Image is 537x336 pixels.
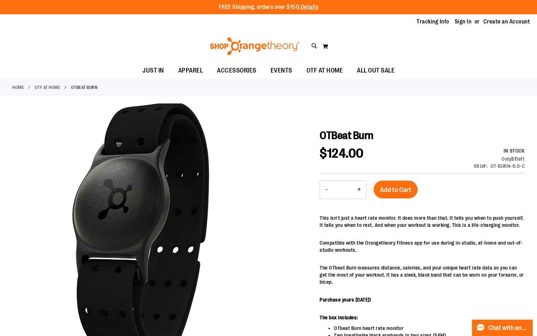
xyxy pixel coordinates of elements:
[511,156,517,162] strong: 37
[504,148,525,154] span: In stock
[301,4,319,10] a: Details
[320,239,525,254] p: Compatible with the Orangetheory Fitness app for use during in-studio, at-home and out-of-studio ...
[483,18,530,26] a: Create an Account
[209,37,301,55] img: Shop Orangetheory
[472,320,533,336] button: Chat with an Expert
[320,315,358,320] b: The box includes:
[12,84,24,91] a: Home
[71,84,98,91] strong: OTBeat Burn
[307,63,343,79] span: OTF AT HOME
[320,264,525,286] p: The OTbeat Burn measures distance, calories, and your unique heart rate data so you can get the m...
[474,155,525,162] div: Only 37 left
[455,18,472,26] a: Sign In
[217,63,256,79] span: ACCESSORIES
[320,146,364,161] span: $124.00
[474,147,525,154] div: Availability
[142,63,164,79] span: JUST IN
[35,84,60,91] a: OTF AT HOME
[490,162,525,170] div: OT-BURN-6.0-C
[320,181,333,199] button: Decrease product quantity
[320,297,371,303] b: Purchase yours [DATE]!
[357,63,395,79] span: ALL OUT SALE
[488,325,528,331] span: Chat with an Expert
[178,63,203,79] span: APPAREL
[271,63,292,79] span: EVENTS
[334,325,525,332] li: OTbeat Burn heart rate monitor
[380,186,411,194] span: Add to Cart
[219,3,319,11] p: FREE Shipping, orders over $150.
[417,18,449,26] a: Tracking Info
[333,181,352,198] input: Product quantity
[352,181,366,199] button: Increase product quantity
[474,163,488,169] strong: SKU
[320,214,525,229] p: This isn't just a heart rate monitor. It does more than that. It tells you when to push yourself....
[320,129,374,142] span: OTBeat Burn
[374,181,418,198] button: Add to Cart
